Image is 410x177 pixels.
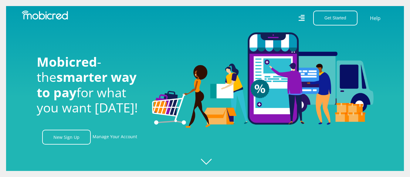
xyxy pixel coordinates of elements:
[37,68,137,101] span: smarter way to pay
[42,130,91,145] a: New Sign Up
[313,11,357,25] button: Get Started
[37,53,97,70] span: Mobicred
[370,14,381,22] a: Help
[93,130,137,145] a: Manage Your Account
[22,11,68,20] img: Mobicred
[37,54,143,115] h1: - the for what you want [DATE]!
[152,32,374,128] img: Welcome to Mobicred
